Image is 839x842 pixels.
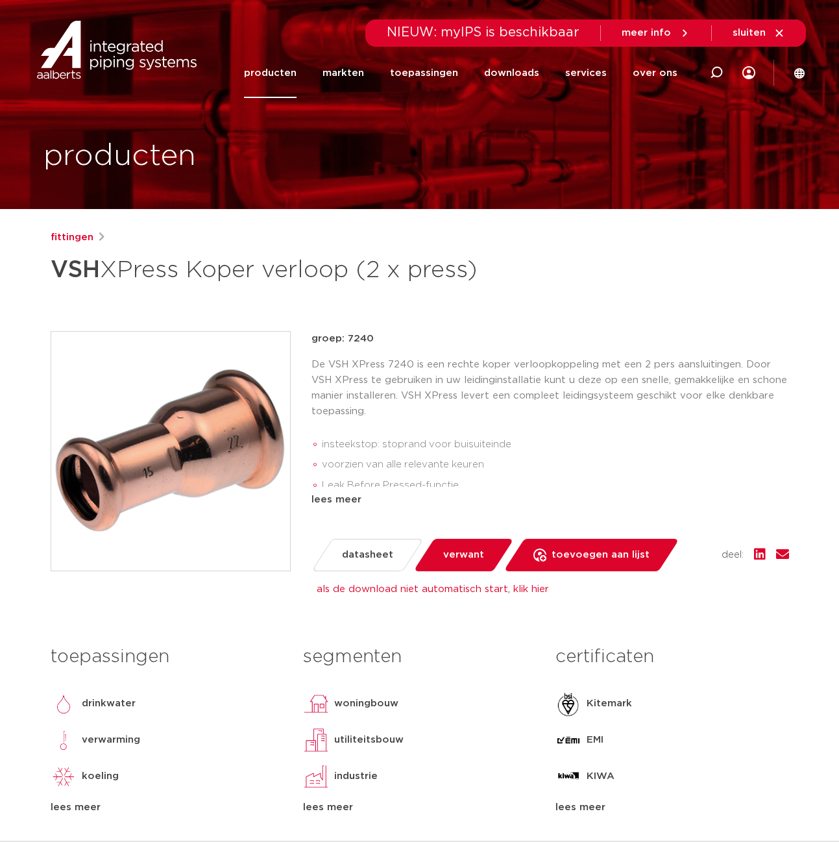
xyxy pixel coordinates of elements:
[43,136,196,177] h1: producten
[587,696,632,712] p: Kitemark
[334,732,404,748] p: utiliteitsbouw
[244,48,677,98] nav: Menu
[51,230,93,245] a: fittingen
[733,28,766,38] span: sluiten
[303,727,329,753] img: utiliteitsbouw
[555,800,788,815] div: lees meer
[51,691,77,717] img: drinkwater
[633,48,677,98] a: over ons
[322,434,789,455] li: insteekstop: stoprand voor buisuiteinde
[552,545,650,565] span: toevoegen aan lijst
[82,769,119,784] p: koeling
[303,763,329,789] img: industrie
[342,545,393,565] span: datasheet
[555,763,581,789] img: KIWA
[303,691,329,717] img: woningbouw
[722,547,744,563] span: deel:
[484,48,539,98] a: downloads
[311,357,789,419] p: De VSH XPress 7240 is een rechte koper verloopkoppeling met een 2 pers aansluitingen. Door VSH XP...
[555,644,788,670] h3: certificaten
[311,539,423,571] a: datasheet
[733,27,785,39] a: sluiten
[443,545,484,565] span: verwant
[387,26,579,39] span: NIEUW: myIPS is beschikbaar
[51,644,284,670] h3: toepassingen
[303,800,536,815] div: lees meer
[390,48,458,98] a: toepassingen
[587,732,603,748] p: EMI
[51,258,100,282] strong: VSH
[322,475,789,496] li: Leak Before Pressed-functie
[51,800,284,815] div: lees meer
[82,732,140,748] p: verwarming
[51,332,290,571] img: Product Image for VSH XPress Koper verloop (2 x press)
[555,691,581,717] img: Kitemark
[322,454,789,475] li: voorzien van alle relevante keuren
[622,27,690,39] a: meer info
[51,251,538,290] h1: XPress Koper verloop (2 x press)
[82,696,136,712] p: drinkwater
[317,584,549,594] a: als de download niet automatisch start, klik hier
[334,696,398,712] p: woningbouw
[413,539,513,571] a: verwant
[51,763,77,789] img: koeling
[311,492,789,508] div: lees meer
[51,727,77,753] img: verwarming
[303,644,536,670] h3: segmenten
[334,769,378,784] p: industrie
[322,48,364,98] a: markten
[565,48,607,98] a: services
[622,28,671,38] span: meer info
[555,727,581,753] img: EMI
[587,769,614,784] p: KIWA
[244,48,297,98] a: producten
[311,331,789,347] p: groep: 7240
